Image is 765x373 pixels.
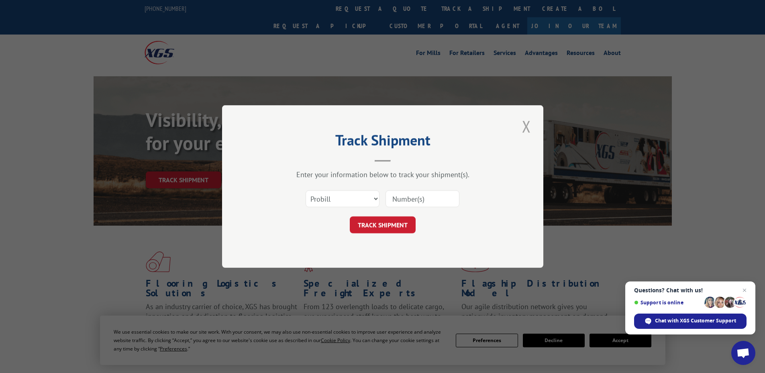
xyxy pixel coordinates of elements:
[262,170,503,179] div: Enter your information below to track your shipment(s).
[731,341,755,365] a: Open chat
[634,314,747,329] span: Chat with XGS Customer Support
[655,317,736,324] span: Chat with XGS Customer Support
[262,135,503,150] h2: Track Shipment
[520,115,533,137] button: Close modal
[386,190,459,207] input: Number(s)
[634,287,747,294] span: Questions? Chat with us!
[350,216,416,233] button: TRACK SHIPMENT
[634,300,702,306] span: Support is online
